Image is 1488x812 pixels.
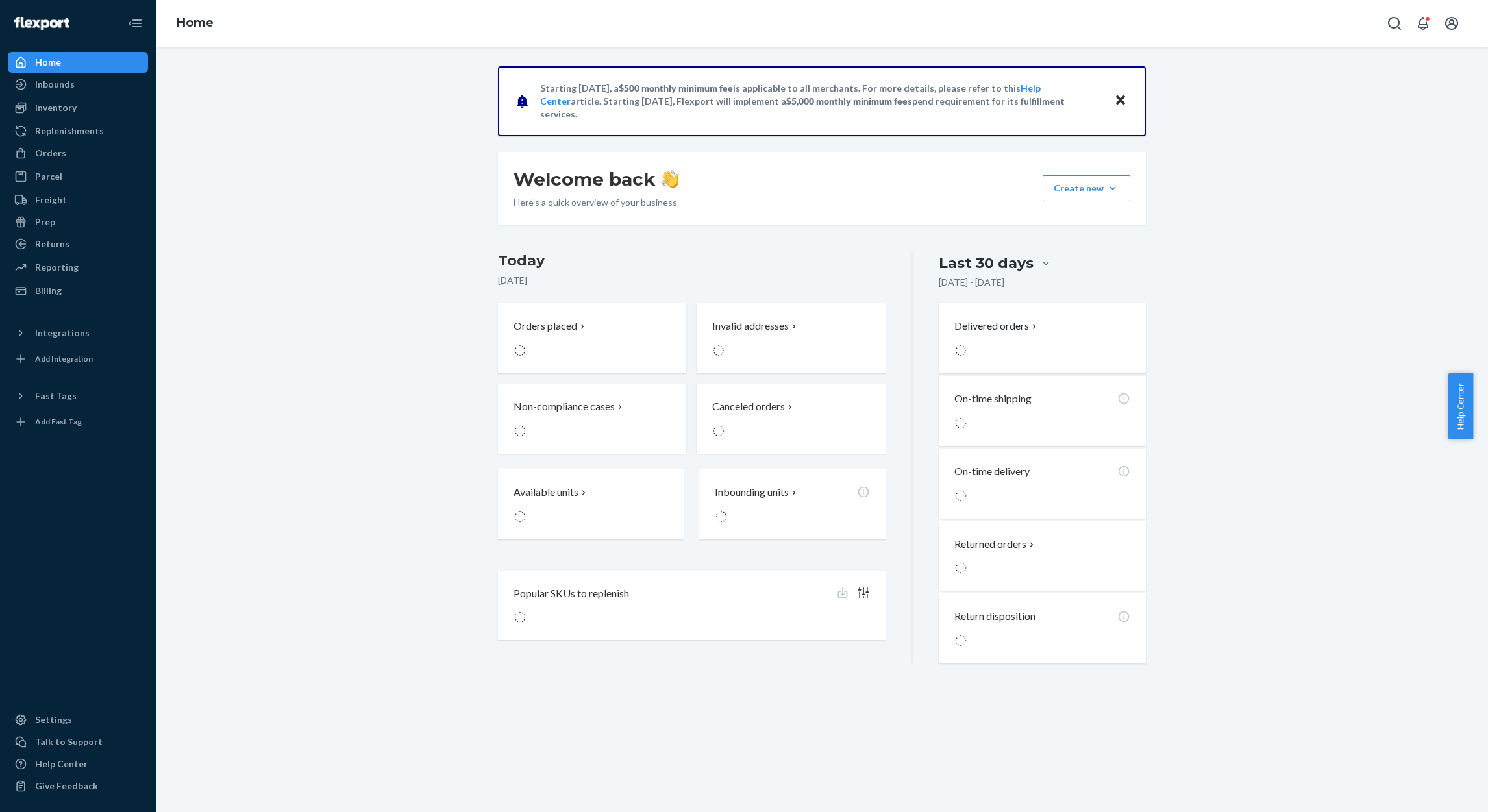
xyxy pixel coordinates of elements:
[939,276,1004,289] p: [DATE] - [DATE]
[8,709,148,730] a: Settings
[715,485,789,500] p: Inbounding units
[514,399,615,414] p: Non-compliance cases
[954,609,1035,624] p: Return disposition
[699,469,885,539] button: Inbounding units
[8,323,148,343] button: Integrations
[498,384,686,454] button: Non-compliance cases
[8,121,148,141] a: Replenishments
[540,82,1102,121] p: Starting [DATE], a is applicable to all merchants. For more details, please refer to this article...
[8,212,148,232] a: Prep
[35,78,75,91] div: Inbounds
[35,147,66,160] div: Orders
[1448,373,1473,439] button: Help Center
[954,537,1037,552] button: Returned orders
[35,353,93,364] div: Add Integration
[514,485,578,500] p: Available units
[8,166,148,187] a: Parcel
[1382,10,1407,36] button: Open Search Box
[514,319,577,334] p: Orders placed
[8,776,148,796] button: Give Feedback
[1043,175,1130,201] button: Create new
[498,469,684,539] button: Available units
[8,97,148,118] a: Inventory
[954,464,1030,479] p: On-time delivery
[8,412,148,432] a: Add Fast Tag
[35,101,77,114] div: Inventory
[35,215,55,228] div: Prep
[8,280,148,301] a: Billing
[619,82,733,93] span: $500 monthly minimum fee
[8,386,148,406] button: Fast Tags
[8,143,148,164] a: Orders
[35,326,90,339] div: Integrations
[8,349,148,369] a: Add Integration
[1112,92,1129,110] button: Close
[786,95,908,106] span: $5,000 monthly minimum fee
[1410,10,1436,36] button: Open notifications
[35,56,61,69] div: Home
[498,303,686,373] button: Orders placed
[166,5,224,42] ol: breadcrumbs
[177,16,214,30] a: Home
[35,735,103,748] div: Talk to Support
[8,754,148,774] a: Help Center
[35,713,72,726] div: Settings
[35,757,88,770] div: Help Center
[954,391,1032,406] p: On-time shipping
[661,170,679,188] img: hand-wave emoji
[8,74,148,95] a: Inbounds
[954,319,1039,334] button: Delivered orders
[8,257,148,278] a: Reporting
[35,125,104,138] div: Replenishments
[8,190,148,210] a: Freight
[498,274,886,287] p: [DATE]
[8,52,148,73] a: Home
[514,586,629,601] p: Popular SKUs to replenish
[35,416,82,427] div: Add Fast Tag
[498,251,886,271] h3: Today
[35,389,77,402] div: Fast Tags
[712,399,785,414] p: Canceled orders
[35,261,79,274] div: Reporting
[35,284,62,297] div: Billing
[122,10,148,36] button: Close Navigation
[1439,10,1465,36] button: Open account menu
[939,253,1034,273] div: Last 30 days
[514,196,679,209] p: Here’s a quick overview of your business
[8,732,148,752] a: Talk to Support
[35,780,98,793] div: Give Feedback
[35,170,62,183] div: Parcel
[35,238,69,251] div: Returns
[712,319,789,334] p: Invalid addresses
[514,167,679,191] h1: Welcome back
[8,234,148,254] a: Returns
[697,303,885,373] button: Invalid addresses
[14,17,69,30] img: Flexport logo
[35,193,67,206] div: Freight
[697,384,885,454] button: Canceled orders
